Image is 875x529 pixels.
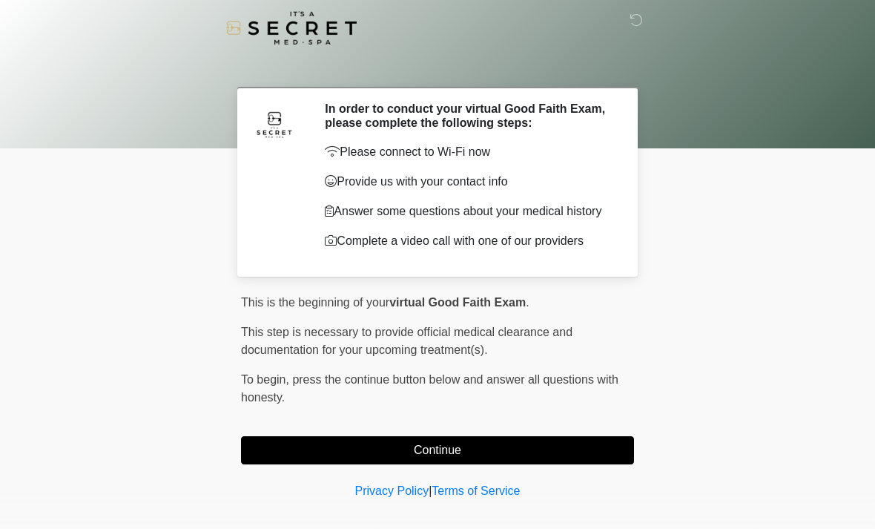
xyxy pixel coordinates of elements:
p: Provide us with your contact info [325,173,612,191]
span: To begin, [241,373,292,386]
strong: virtual Good Faith Exam [389,296,526,309]
a: | [429,484,432,497]
span: This step is necessary to provide official medical clearance and documentation for your upcoming ... [241,326,572,356]
p: Answer some questions about your medical history [325,203,612,220]
h1: ‎ ‎ [230,53,645,81]
img: It's A Secret Med Spa Logo [226,11,357,45]
span: . [526,296,529,309]
p: Please connect to Wi-Fi now [325,143,612,161]
span: This is the beginning of your [241,296,389,309]
span: press the continue button below and answer all questions with honesty. [241,373,618,404]
h2: In order to conduct your virtual Good Faith Exam, please complete the following steps: [325,102,612,130]
button: Continue [241,436,634,464]
a: Privacy Policy [355,484,429,497]
a: Terms of Service [432,484,520,497]
p: Complete a video call with one of our providers [325,232,612,250]
img: Agent Avatar [252,102,297,146]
